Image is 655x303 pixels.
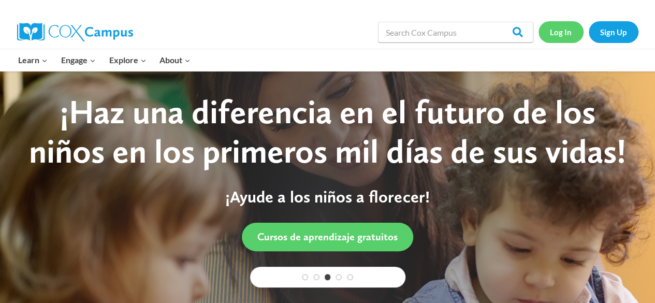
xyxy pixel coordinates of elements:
a: 3 [325,274,331,280]
div: ¡Haz una diferencia en el futuro de los niños en los primeros mil días de sus vidas! [21,92,634,172]
a: 4 [336,274,342,280]
button: Child menu of About [153,49,197,71]
button: Child menu of Engage [54,49,103,71]
nav: Primary Navigation [12,49,197,71]
button: Child menu of Learn [12,49,55,71]
nav: Secondary Navigation [538,21,638,42]
span: Cursos de aprendizaje gratuitos [257,230,398,243]
p: ¡Ayude a los niños a florecer! [21,187,634,207]
img: Cox Campus [17,23,133,41]
a: 1 [302,274,308,280]
a: 5 [347,274,353,280]
input: Search Cox Campus [378,22,533,42]
a: Sign Up [589,21,638,42]
a: Cursos de aprendizaje gratuitos [242,223,413,251]
button: Child menu of Explore [103,49,153,71]
a: Log In [538,21,584,42]
a: 2 [313,274,319,280]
